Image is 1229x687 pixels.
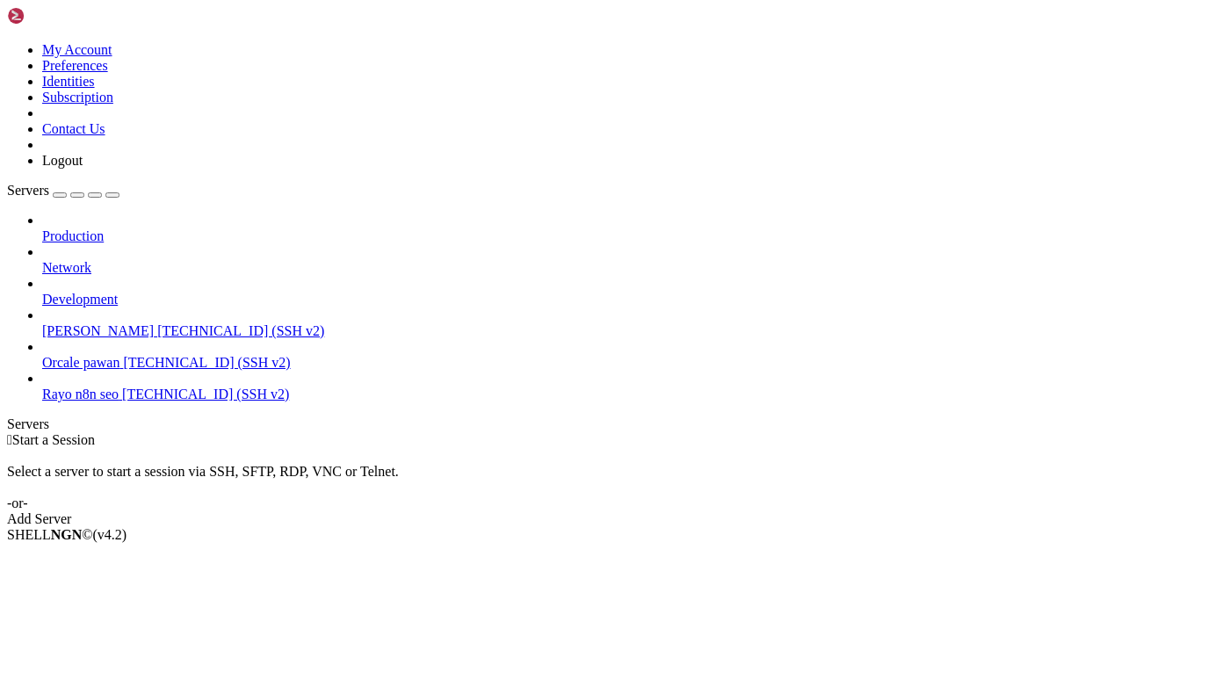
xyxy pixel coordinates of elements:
a: My Account [42,42,112,57]
a: Logout [42,153,83,168]
li: Network [42,244,1222,276]
span: Network [42,260,91,275]
span: Orcale pawan [42,355,119,370]
li: Development [42,276,1222,307]
span: [TECHNICAL_ID] (SSH v2) [157,323,324,338]
span: Servers [7,183,49,198]
a: Network [42,260,1222,276]
a: Identities [42,74,95,89]
span: 4.2.0 [93,527,127,542]
li: Production [42,213,1222,244]
li: Rayo n8n seo [TECHNICAL_ID] (SSH v2) [42,371,1222,402]
a: Production [42,228,1222,244]
a: Subscription [42,90,113,105]
div: Servers [7,416,1222,432]
span: Development [42,292,118,307]
a: Preferences [42,58,108,73]
li: Orcale pawan [TECHNICAL_ID] (SSH v2) [42,339,1222,371]
a: Servers [7,183,119,198]
span: Production [42,228,104,243]
a: [PERSON_NAME] [TECHNICAL_ID] (SSH v2) [42,323,1222,339]
span:  [7,432,12,447]
img: Shellngn [7,7,108,25]
span: SHELL © [7,527,127,542]
span: [TECHNICAL_ID] (SSH v2) [122,387,289,401]
b: NGN [51,527,83,542]
div: Select a server to start a session via SSH, SFTP, RDP, VNC or Telnet. -or- [7,448,1222,511]
a: Orcale pawan [TECHNICAL_ID] (SSH v2) [42,355,1222,371]
span: [PERSON_NAME] [42,323,154,338]
span: Start a Session [12,432,95,447]
a: Contact Us [42,121,105,136]
span: Rayo n8n seo [42,387,119,401]
div: Add Server [7,511,1222,527]
a: Development [42,292,1222,307]
a: Rayo n8n seo [TECHNICAL_ID] (SSH v2) [42,387,1222,402]
span: [TECHNICAL_ID] (SSH v2) [123,355,290,370]
li: [PERSON_NAME] [TECHNICAL_ID] (SSH v2) [42,307,1222,339]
